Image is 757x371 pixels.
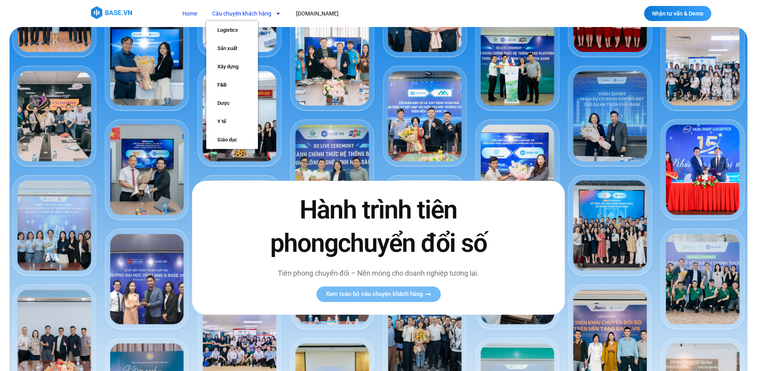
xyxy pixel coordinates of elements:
[206,112,258,131] a: Y tế
[206,39,258,58] a: Sản xuất
[652,11,703,16] span: Nhận tư vấn & Demo
[206,94,258,112] a: Dược
[206,131,258,149] a: Giáo dục
[326,291,423,297] span: Xem toàn bộ câu chuyện khách hàng
[206,58,258,76] a: Xây dựng
[206,76,258,94] a: F&B
[644,6,711,21] a: Nhận tư vấn & Demo
[206,21,258,39] a: Logistics
[338,228,487,258] span: chuyển đổi số
[253,194,503,260] h2: Hành trình tiên phong
[206,6,287,21] a: Câu chuyện khách hàng
[176,6,484,21] nav: Menu
[290,6,345,21] a: [DOMAIN_NAME]
[253,268,503,278] p: Tiên phong chuyển đổi – Nền móng cho doanh nghiệp tương lai.
[316,286,441,302] a: Xem toàn bộ câu chuyện khách hàng
[206,21,258,149] ul: Câu chuyện khách hàng
[176,6,203,21] a: Home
